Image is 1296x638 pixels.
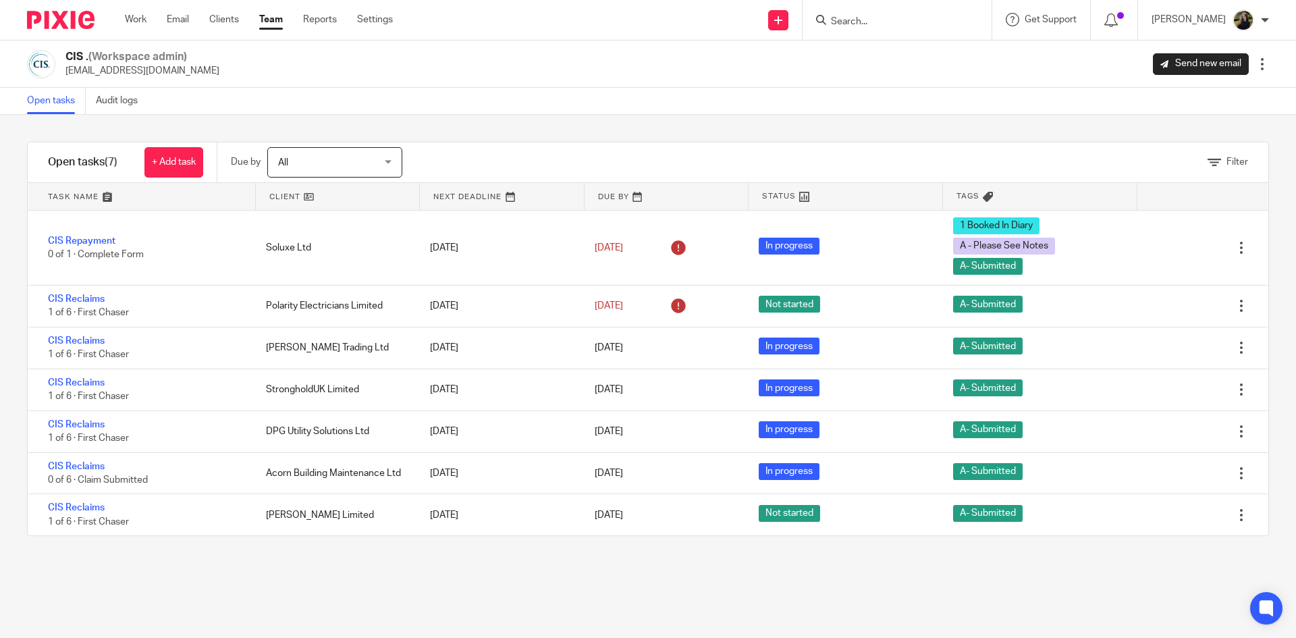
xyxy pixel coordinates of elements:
span: In progress [759,338,819,354]
span: A- Submitted [953,338,1023,354]
span: [DATE] [595,301,623,311]
img: 1000002132.jpg [27,50,55,78]
div: [DATE] [416,376,580,403]
img: Pixie [27,11,94,29]
a: CIS Reclaims [48,420,105,429]
span: [DATE] [595,469,623,478]
span: A - Please See Notes [953,238,1055,255]
a: Team [259,13,283,26]
span: 0 of 1 · Complete Form [48,250,144,259]
input: Search [830,16,951,28]
a: CIS Reclaims [48,336,105,346]
div: Polarity Electricians Limited [252,292,416,319]
span: Not started [759,296,820,313]
div: [DATE] [416,334,580,361]
span: (7) [105,157,117,167]
div: DPG Utility Solutions Ltd [252,418,416,445]
a: Reports [303,13,337,26]
span: A- Submitted [953,505,1023,522]
div: Soluxe Ltd [252,234,416,261]
a: CIS Repayment [48,236,115,246]
span: A- Submitted [953,379,1023,396]
img: ACCOUNTING4EVERYTHING-13.jpg [1233,9,1254,31]
a: CIS Reclaims [48,294,105,304]
span: [DATE] [595,385,623,394]
div: [DATE] [416,418,580,445]
span: [DATE] [595,343,623,352]
div: [DATE] [416,502,580,529]
div: [DATE] [416,292,580,319]
span: Status [762,190,796,202]
span: 1 of 6 · First Chaser [48,433,129,443]
a: Open tasks [27,88,86,114]
span: 1 of 6 · First Chaser [48,309,129,318]
span: A- Submitted [953,296,1023,313]
span: [DATE] [595,427,623,436]
p: [PERSON_NAME] [1152,13,1226,26]
span: A- Submitted [953,421,1023,438]
span: 1 of 6 · First Chaser [48,350,129,359]
div: StrongholdUK Limited [252,376,416,403]
div: [PERSON_NAME] Trading Ltd [252,334,416,361]
span: In progress [759,421,819,438]
span: 0 of 6 · Claim Submitted [48,475,148,485]
a: + Add task [144,147,203,178]
span: In progress [759,238,819,255]
span: Tags [956,190,979,202]
div: [DATE] [416,460,580,487]
div: [DATE] [416,234,580,261]
a: Work [125,13,146,26]
span: [DATE] [595,510,623,520]
span: 1 of 6 · First Chaser [48,392,129,401]
a: Send new email [1153,53,1249,75]
p: [EMAIL_ADDRESS][DOMAIN_NAME] [65,64,219,78]
span: 1 of 6 · First Chaser [48,517,129,527]
a: Settings [357,13,393,26]
div: Acorn Building Maintenance Ltd [252,460,416,487]
span: In progress [759,379,819,396]
span: A- Submitted [953,258,1023,275]
span: In progress [759,463,819,480]
a: CIS Reclaims [48,378,105,388]
div: [PERSON_NAME] Limited [252,502,416,529]
a: Audit logs [96,88,148,114]
span: [DATE] [595,243,623,252]
span: Get Support [1025,15,1077,24]
span: All [278,158,288,167]
h1: Open tasks [48,155,117,169]
span: A- Submitted [953,463,1023,480]
h2: CIS . [65,50,219,64]
p: Due by [231,155,261,169]
span: Not started [759,505,820,522]
a: CIS Reclaims [48,462,105,471]
span: (Workspace admin) [88,51,187,62]
a: CIS Reclaims [48,503,105,512]
a: Clients [209,13,239,26]
span: 1 Booked In Diary [953,217,1039,234]
a: Email [167,13,189,26]
span: Filter [1226,157,1248,167]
